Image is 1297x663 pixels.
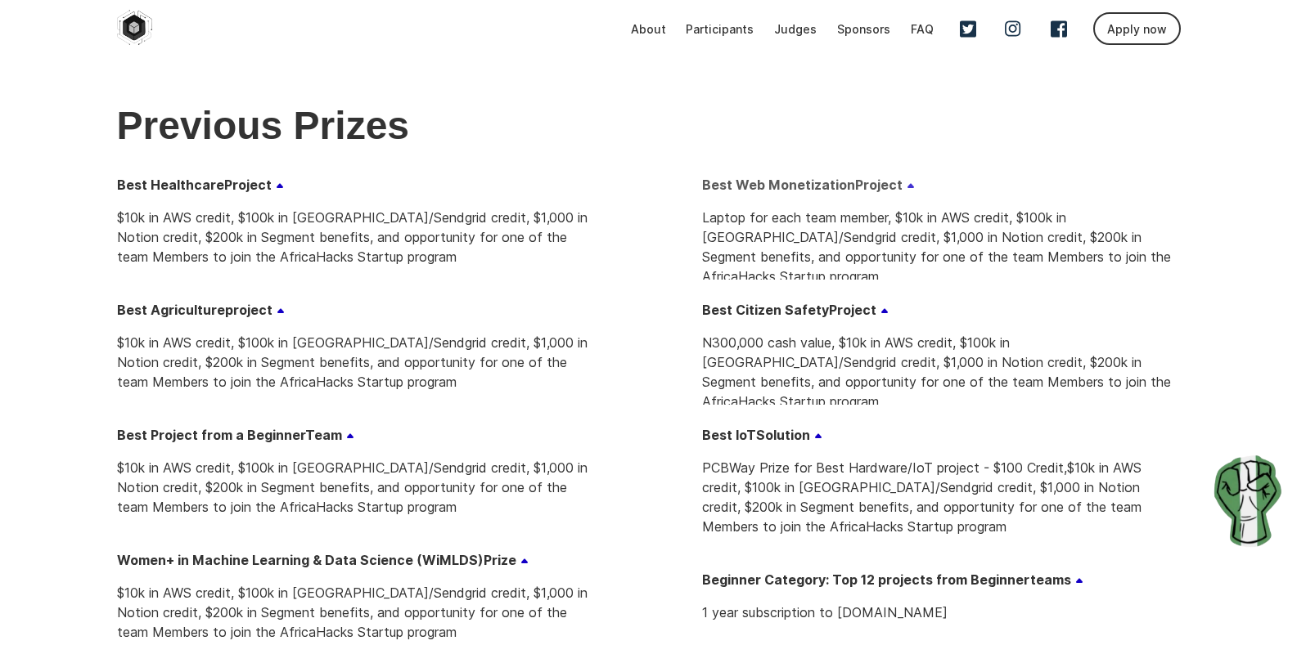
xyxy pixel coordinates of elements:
span: Team [305,427,354,443]
h3: Best Project from a Beginner [117,425,354,445]
span: teams [1030,571,1083,588]
button: Best IoTSolution [702,425,822,445]
span: Solution [756,427,822,443]
p: 1 year subscription to [DOMAIN_NAME] [702,603,1181,622]
img: End Police Brutality in Nigeria [1207,450,1289,553]
h1: Previous Prizes [117,103,1181,149]
h3: Women+ in Machine Learning & Data Science (WiMLDS) [117,550,529,570]
p: $10k in AWS credit, $100k in [GEOGRAPHIC_DATA]/Sendgrid credit, $1,000 in Notion credit, $200k in... [117,208,596,267]
span: project [225,302,285,318]
button: Best Project from a BeginnerTeam [117,425,354,445]
p: N300,000 cash value, $10k in AWS credit, $100k in [GEOGRAPHIC_DATA]/Sendgrid credit, $1,000 in No... [702,333,1181,411]
button: Best Web MonetizationProject [702,175,915,195]
p: $10k in AWS credit, $100k in [GEOGRAPHIC_DATA]/Sendgrid credit, $1,000 in Notion credit, $200k in... [117,458,596,517]
span: Prize [484,552,529,568]
img: i&#8291;nstagram [1005,20,1021,37]
button: Apply now [1093,12,1181,45]
button: Participants [686,22,754,36]
h3: Beginner Category: Top 12 projects from Beginner [702,570,1083,589]
button: Sponsors [837,22,890,36]
h3: Best Web Monetization [702,175,915,195]
p: $10k in AWS credit, $100k in [GEOGRAPHIC_DATA]/Sendgrid credit, $1,000 in Notion credit, $200k in... [117,333,596,392]
p: PCBWay Prize for Best Hardware/IoT project - $100 Credit,$10k in AWS credit, $100k in [GEOGRAPHIC... [702,458,1181,536]
button: Best Citizen SafetyProject [702,300,889,320]
button: Judges [774,22,817,36]
img: t&#8291;witter [960,20,976,38]
button: Best HealthcareProject [117,175,284,195]
button: FAQ [911,22,934,36]
h3: Best Agriculture [117,300,285,320]
h3: Best Healthcare [117,175,284,195]
img: f&#8291;acebook [1051,20,1067,38]
span: Project [829,302,889,318]
p: Apply now [1107,22,1167,36]
p: Laptop for each team member, $10k in AWS credit, $100k in [GEOGRAPHIC_DATA]/Sendgrid credit, $1,0... [702,208,1181,286]
button: Women+ in Machine Learning & Data Science (WiMLDS)Prize [117,550,529,570]
h3: Best IoT [702,425,822,445]
button: Beginner Category: Top 12 projects from Beginnerteams [702,570,1083,589]
p: $10k in AWS credit, $100k in [GEOGRAPHIC_DATA]/Sendgrid credit, $1,000 in Notion credit, $200k in... [117,583,596,642]
button: Best Agricultureproject [117,300,285,320]
button: About [631,22,666,36]
h3: Best Citizen Safety [702,300,889,320]
span: Project [224,177,284,193]
span: Project [855,177,915,193]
